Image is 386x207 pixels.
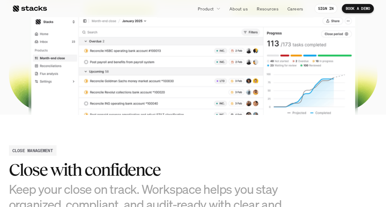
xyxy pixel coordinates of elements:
[9,160,285,179] h2: Close with confidence
[198,6,214,12] p: Product
[257,6,279,12] p: Resources
[284,3,307,14] a: Careers
[72,117,99,121] a: Privacy Policy
[345,6,370,11] p: BOOK A DEMO
[287,6,303,12] p: Careers
[342,4,374,13] a: BOOK A DEMO
[12,147,53,154] h2: CLOSE MANAGEMENT
[314,4,337,13] a: SIGN IN
[318,6,334,11] p: SIGN IN
[253,3,282,14] a: Resources
[226,3,251,14] a: About us
[229,6,248,12] p: About us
